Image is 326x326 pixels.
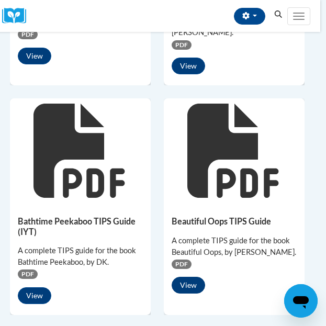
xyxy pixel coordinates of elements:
h5: Beautiful Oops TIPS Guide [172,216,297,226]
span: PDF [18,269,38,279]
div: A complete TIPS guide for the book Beautiful Oops, by [PERSON_NAME]. [172,235,297,258]
span: PDF [172,40,192,50]
span: PDF [18,30,38,39]
button: Account Settings [234,8,265,25]
h5: Bathtime Peekaboo TIPS Guide (IYT) [18,216,143,237]
a: Cox Campus [2,8,33,24]
button: Search [271,8,286,21]
span: PDF [172,260,192,269]
img: Logo brand [2,8,33,24]
button: View [172,58,205,74]
button: View [172,277,205,294]
div: A complete TIPS guide for the book Bathtime Peekaboo, by DK. [18,245,143,268]
button: View [18,48,51,64]
button: View [18,287,51,304]
iframe: Button to launch messaging window [284,284,318,318]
